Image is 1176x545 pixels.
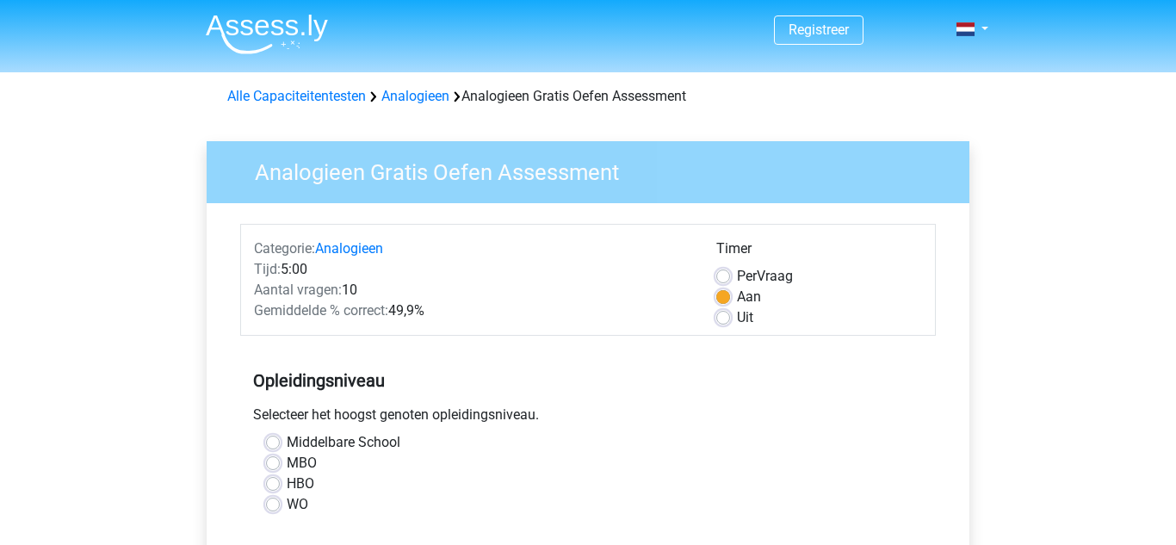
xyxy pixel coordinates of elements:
[241,280,703,300] div: 10
[227,88,366,104] a: Alle Capaciteitentesten
[253,363,923,398] h5: Opleidingsniveau
[315,240,383,257] a: Analogieen
[381,88,449,104] a: Analogieen
[716,238,922,266] div: Timer
[241,300,703,321] div: 49,9%
[220,86,956,107] div: Analogieen Gratis Oefen Assessment
[206,14,328,54] img: Assessly
[737,268,757,284] span: Per
[737,307,753,328] label: Uit
[287,432,400,453] label: Middelbare School
[254,302,388,319] span: Gemiddelde % correct:
[234,152,956,186] h3: Analogieen Gratis Oefen Assessment
[737,287,761,307] label: Aan
[241,259,703,280] div: 5:00
[287,474,314,494] label: HBO
[240,405,936,432] div: Selecteer het hoogst genoten opleidingsniveau.
[287,453,317,474] label: MBO
[287,494,308,515] label: WO
[254,261,281,277] span: Tijd:
[254,282,342,298] span: Aantal vragen:
[737,266,793,287] label: Vraag
[254,240,315,257] span: Categorie:
[789,22,849,38] a: Registreer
